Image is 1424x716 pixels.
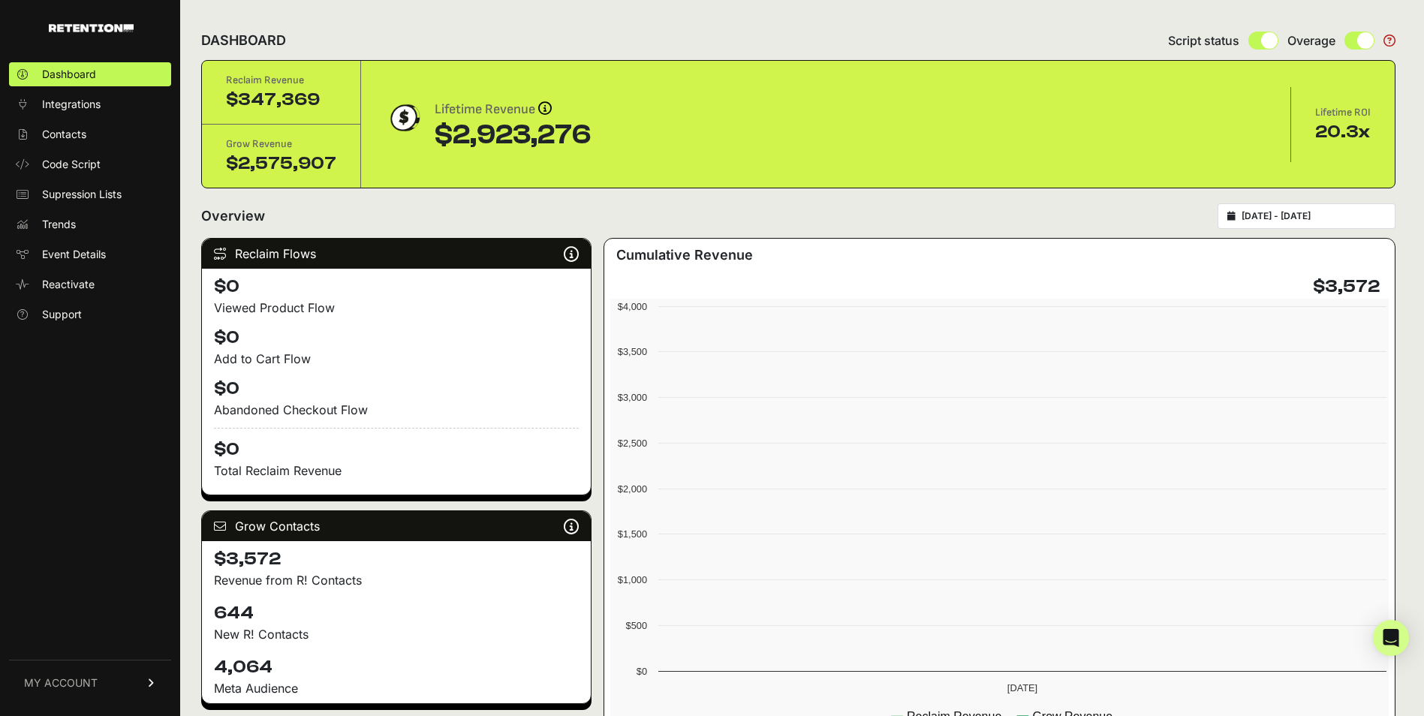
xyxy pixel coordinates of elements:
text: $3,500 [618,346,647,357]
p: Revenue from R! Contacts [214,571,579,589]
h4: 644 [214,601,579,625]
div: $347,369 [226,88,336,112]
div: Meta Audience [214,679,579,697]
p: New R! Contacts [214,625,579,643]
h2: Overview [201,206,265,227]
text: $3,000 [618,392,647,403]
span: Trends [42,217,76,232]
text: $2,500 [618,438,647,449]
div: Open Intercom Messenger [1373,620,1409,656]
div: Grow Revenue [226,137,336,152]
a: Reactivate [9,272,171,296]
div: $2,575,907 [226,152,336,176]
text: $0 [636,666,646,677]
a: Contacts [9,122,171,146]
h4: $0 [214,275,579,299]
a: Support [9,302,171,326]
h4: $3,572 [1313,275,1380,299]
a: Dashboard [9,62,171,86]
span: Dashboard [42,67,96,82]
a: Trends [9,212,171,236]
text: $1,000 [618,574,647,585]
h3: Cumulative Revenue [616,245,753,266]
div: 20.3x [1315,120,1371,144]
text: $4,000 [618,301,647,312]
div: Viewed Product Flow [214,299,579,317]
a: Supression Lists [9,182,171,206]
span: Reactivate [42,277,95,292]
span: Supression Lists [42,187,122,202]
div: Reclaim Revenue [226,73,336,88]
span: Contacts [42,127,86,142]
text: $1,500 [618,528,647,540]
img: Retention.com [49,24,134,32]
span: Code Script [42,157,101,172]
h4: $0 [214,326,579,350]
img: dollar-coin-05c43ed7efb7bc0c12610022525b4bbbb207c7efeef5aecc26f025e68dcafac9.png [385,99,423,137]
h4: 4,064 [214,655,579,679]
a: Event Details [9,242,171,266]
p: Total Reclaim Revenue [214,462,579,480]
text: $2,000 [618,483,647,495]
span: Script status [1168,32,1239,50]
span: Integrations [42,97,101,112]
span: Event Details [42,247,106,262]
div: Lifetime Revenue [435,99,591,120]
text: $500 [625,620,646,631]
a: Code Script [9,152,171,176]
div: Lifetime ROI [1315,105,1371,120]
div: Grow Contacts [202,511,591,541]
h4: $0 [214,428,579,462]
h4: $3,572 [214,547,579,571]
span: Overage [1287,32,1335,50]
div: Reclaim Flows [202,239,591,269]
h4: $0 [214,377,579,401]
span: MY ACCOUNT [24,675,98,690]
a: MY ACCOUNT [9,660,171,705]
h2: DASHBOARD [201,30,286,51]
span: Support [42,307,82,322]
div: Add to Cart Flow [214,350,579,368]
div: Abandoned Checkout Flow [214,401,579,419]
text: [DATE] [1007,682,1037,693]
div: $2,923,276 [435,120,591,150]
a: Integrations [9,92,171,116]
